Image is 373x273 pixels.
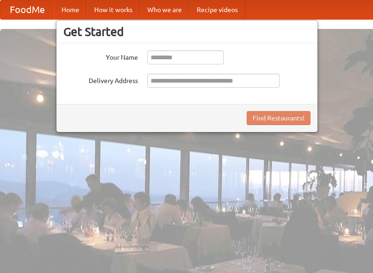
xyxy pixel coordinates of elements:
a: Home [54,0,87,19]
h3: Get Started [63,25,311,39]
a: FoodMe [0,0,54,19]
button: Find Restaurants! [247,111,311,125]
label: Your Name [63,50,138,62]
label: Delivery Address [63,74,138,85]
a: Recipe videos [189,0,245,19]
a: Who we are [140,0,189,19]
a: How it works [87,0,140,19]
